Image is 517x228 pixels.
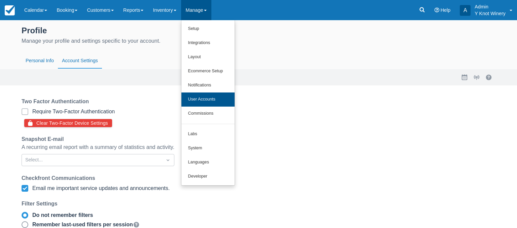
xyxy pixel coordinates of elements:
a: Ecommerce Setup [181,64,235,78]
label: Snapshot E-mail [22,135,66,143]
img: checkfront-main-nav-mini-logo.png [5,5,15,15]
a: Commissions [181,107,235,121]
a: System [181,141,235,155]
a: Labs [181,127,235,141]
a: Layout [181,50,235,64]
button: Clear Two-Factor Device Settings [24,119,112,127]
span: Dropdown icon [165,157,171,163]
span: Help [441,7,451,13]
i: Help [435,8,439,12]
div: Profile [22,24,495,36]
a: Integrations [181,36,235,50]
button: Personal Info [22,53,58,69]
label: Two Factor Authentication [22,98,92,106]
ul: Manage [181,20,235,186]
div: A [460,5,471,16]
div: A recurring email report with a summary of statistics and activity. [22,143,174,151]
label: Filter Settings [22,200,60,208]
div: Email me important service updates and announcements. [32,185,174,192]
div: Select... [25,156,159,164]
a: Notifications [181,78,235,92]
p: Y Knot Winery [475,10,506,17]
div: Require Two-Factor Authentication [32,108,174,115]
a: User Accounts [181,92,235,107]
div: Do not remember filters [32,212,174,219]
a: Languages [181,155,235,169]
p: Admin [475,3,506,10]
label: Checkfront Communications [22,174,98,182]
a: Developer [181,169,235,184]
div: Manage your profile and settings specific to your account. [22,37,495,45]
button: Account Settings [58,53,102,69]
a: Setup [181,22,235,36]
